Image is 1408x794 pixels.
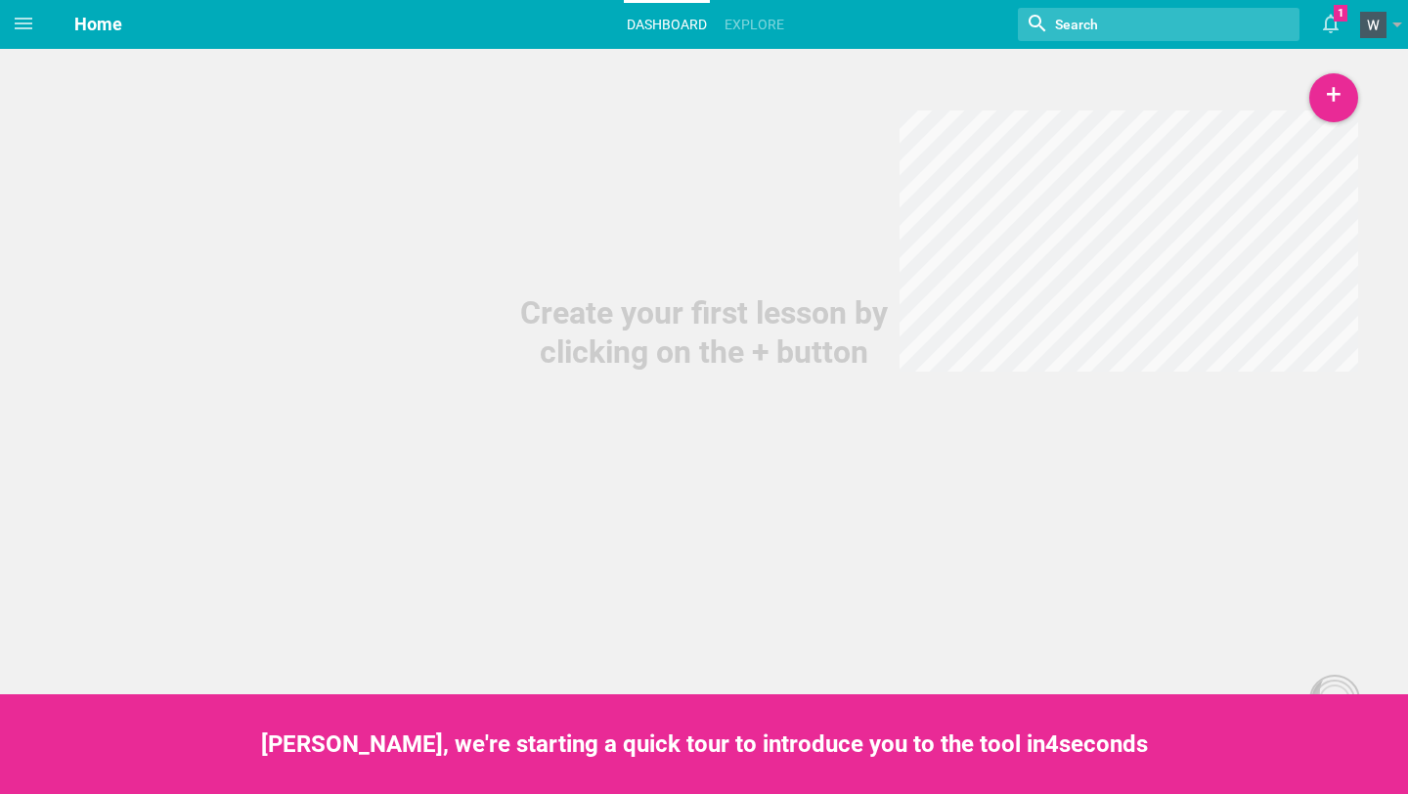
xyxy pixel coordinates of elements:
input: Search [1053,12,1221,37]
span: seconds [1059,730,1148,758]
a: Explore [722,3,787,46]
span: 4 [1045,730,1059,758]
span: [PERSON_NAME], we're starting a quick tour to introduce you to the tool in [261,730,1045,758]
div: Create your first lesson by clicking on the + button [508,293,900,372]
div: + [1309,73,1358,122]
span: Home [74,14,122,34]
a: Dashboard [624,3,710,46]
